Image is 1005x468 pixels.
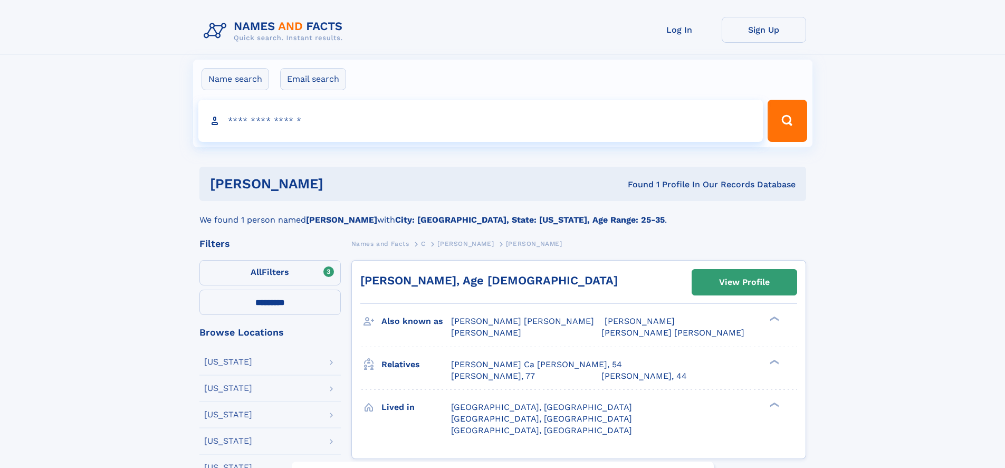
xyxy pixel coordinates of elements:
h1: [PERSON_NAME] [210,177,476,190]
span: [PERSON_NAME] [451,328,521,338]
div: [US_STATE] [204,410,252,419]
b: [PERSON_NAME] [306,215,377,225]
div: View Profile [719,270,770,294]
a: [PERSON_NAME], 44 [601,370,687,382]
div: [US_STATE] [204,358,252,366]
a: [PERSON_NAME], Age [DEMOGRAPHIC_DATA] [360,274,618,287]
div: ❯ [767,401,780,408]
label: Name search [202,68,269,90]
h3: Also known as [381,312,451,330]
div: Filters [199,239,341,249]
div: Browse Locations [199,328,341,337]
div: [US_STATE] [204,437,252,445]
img: Logo Names and Facts [199,17,351,45]
span: C [421,240,426,247]
button: Search Button [768,100,807,142]
span: [PERSON_NAME] [PERSON_NAME] [601,328,744,338]
span: [PERSON_NAME] [605,316,675,326]
span: [GEOGRAPHIC_DATA], [GEOGRAPHIC_DATA] [451,402,632,412]
div: We found 1 person named with . [199,201,806,226]
span: [PERSON_NAME] [506,240,562,247]
a: [PERSON_NAME] [437,237,494,250]
h3: Lived in [381,398,451,416]
a: C [421,237,426,250]
div: [US_STATE] [204,384,252,393]
div: ❯ [767,358,780,365]
a: Log In [637,17,722,43]
div: ❯ [767,316,780,322]
div: Found 1 Profile In Our Records Database [475,179,796,190]
a: [PERSON_NAME] Ca [PERSON_NAME], 54 [451,359,622,370]
a: Sign Up [722,17,806,43]
a: [PERSON_NAME], 77 [451,370,535,382]
a: View Profile [692,270,797,295]
span: All [251,267,262,277]
span: [PERSON_NAME] [PERSON_NAME] [451,316,594,326]
label: Email search [280,68,346,90]
h3: Relatives [381,356,451,374]
input: search input [198,100,763,142]
a: Names and Facts [351,237,409,250]
span: [GEOGRAPHIC_DATA], [GEOGRAPHIC_DATA] [451,414,632,424]
b: City: [GEOGRAPHIC_DATA], State: [US_STATE], Age Range: 25-35 [395,215,665,225]
label: Filters [199,260,341,285]
span: [PERSON_NAME] [437,240,494,247]
span: [GEOGRAPHIC_DATA], [GEOGRAPHIC_DATA] [451,425,632,435]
